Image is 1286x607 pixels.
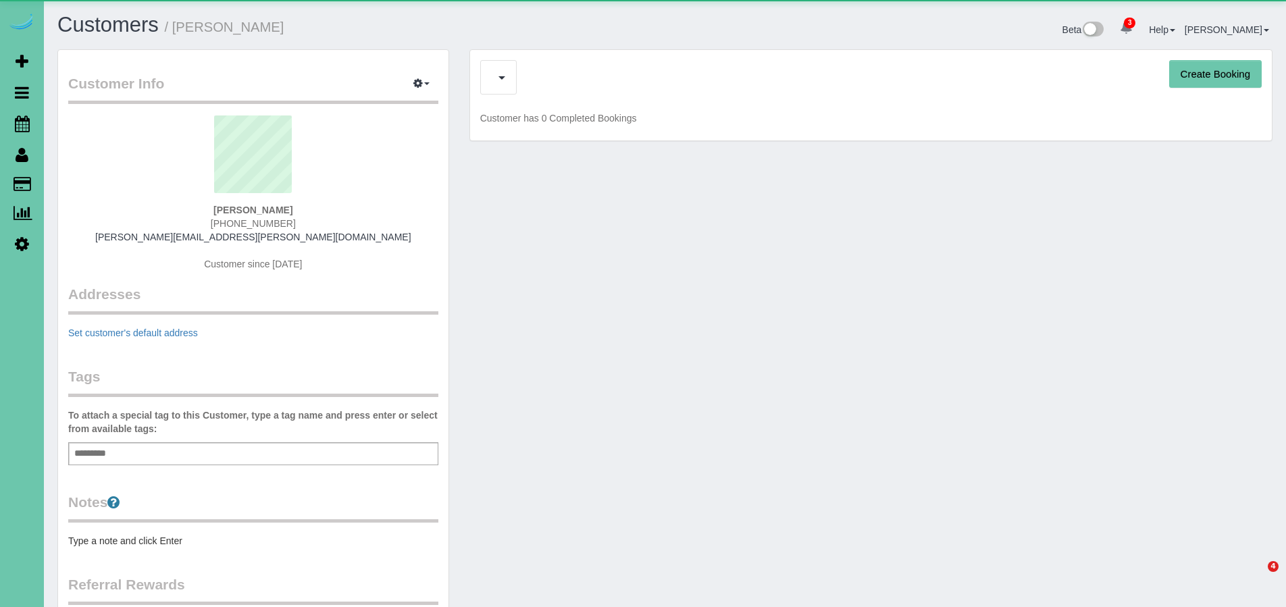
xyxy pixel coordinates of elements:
legend: Customer Info [68,74,438,104]
legend: Referral Rewards [68,575,438,605]
pre: Type a note and click Enter [68,534,438,548]
a: Set customer's default address [68,327,198,338]
a: Customers [57,13,159,36]
small: / [PERSON_NAME] [165,20,284,34]
span: 4 [1268,561,1279,572]
legend: Tags [68,367,438,397]
span: [PHONE_NUMBER] [211,218,296,229]
button: Create Booking [1169,60,1262,88]
a: Beta [1062,24,1104,35]
img: New interface [1081,22,1104,39]
span: 3 [1124,18,1135,28]
p: Customer has 0 Completed Bookings [480,111,1262,125]
a: [PERSON_NAME][EMAIL_ADDRESS][PERSON_NAME][DOMAIN_NAME] [95,232,411,242]
label: To attach a special tag to this Customer, type a tag name and press enter or select from availabl... [68,408,438,436]
img: Automaid Logo [8,14,35,32]
a: 3 [1113,14,1139,43]
strong: [PERSON_NAME] [213,205,292,215]
a: Help [1149,24,1175,35]
span: Customer since [DATE] [204,259,302,269]
a: [PERSON_NAME] [1185,24,1269,35]
iframe: Intercom live chat [1240,561,1272,593]
legend: Notes [68,492,438,523]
